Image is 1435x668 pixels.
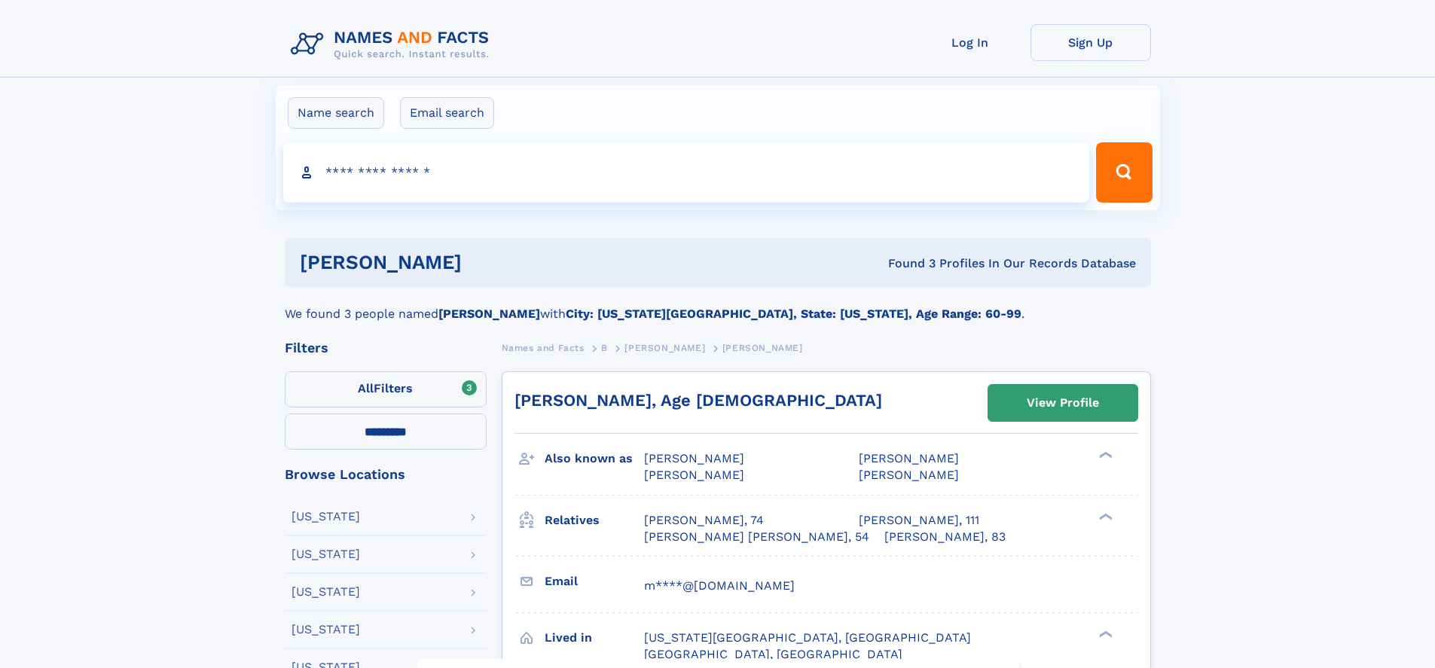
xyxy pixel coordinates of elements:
[1027,386,1099,420] div: View Profile
[288,97,384,129] label: Name search
[859,512,979,529] a: [PERSON_NAME], 111
[644,529,869,545] a: [PERSON_NAME] [PERSON_NAME], 54
[1095,511,1113,521] div: ❯
[644,451,744,465] span: [PERSON_NAME]
[859,468,959,482] span: [PERSON_NAME]
[300,253,675,272] h1: [PERSON_NAME]
[1095,450,1113,460] div: ❯
[644,468,744,482] span: [PERSON_NAME]
[285,468,487,481] div: Browse Locations
[545,508,644,533] h3: Relatives
[644,512,764,529] a: [PERSON_NAME], 74
[283,142,1090,203] input: search input
[1096,142,1152,203] button: Search Button
[566,307,1021,321] b: City: [US_STATE][GEOGRAPHIC_DATA], State: [US_STATE], Age Range: 60-99
[545,446,644,471] h3: Also known as
[859,451,959,465] span: [PERSON_NAME]
[292,624,360,636] div: [US_STATE]
[624,338,705,357] a: [PERSON_NAME]
[285,24,502,65] img: Logo Names and Facts
[502,338,585,357] a: Names and Facts
[292,511,360,523] div: [US_STATE]
[400,97,494,129] label: Email search
[545,569,644,594] h3: Email
[644,647,902,661] span: [GEOGRAPHIC_DATA], [GEOGRAPHIC_DATA]
[910,24,1030,61] a: Log In
[988,385,1137,421] a: View Profile
[545,625,644,651] h3: Lived in
[438,307,540,321] b: [PERSON_NAME]
[285,341,487,355] div: Filters
[285,287,1151,323] div: We found 3 people named with .
[601,338,608,357] a: B
[624,343,705,353] span: [PERSON_NAME]
[358,381,374,395] span: All
[675,255,1136,272] div: Found 3 Profiles In Our Records Database
[884,529,1006,545] a: [PERSON_NAME], 83
[285,371,487,407] label: Filters
[514,391,882,410] a: [PERSON_NAME], Age [DEMOGRAPHIC_DATA]
[292,548,360,560] div: [US_STATE]
[292,586,360,598] div: [US_STATE]
[601,343,608,353] span: B
[1030,24,1151,61] a: Sign Up
[1095,629,1113,639] div: ❯
[644,630,971,645] span: [US_STATE][GEOGRAPHIC_DATA], [GEOGRAPHIC_DATA]
[722,343,803,353] span: [PERSON_NAME]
